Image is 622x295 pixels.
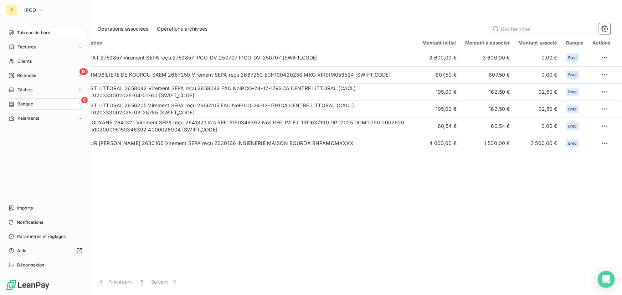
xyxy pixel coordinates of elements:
td: 0,00 € [514,66,562,83]
td: 0,00 € [514,49,562,66]
button: Suivant [147,274,183,289]
td: SGC EST LITTORAL 2658042 Virement SEPA reçu 2658042 FAC NoIPCO-24-12-1792CA CENTRE LITTORAL (CACL... [71,83,418,100]
td: 162,50 € [461,83,514,100]
span: Clients [17,58,32,64]
img: Logo LeanPay [6,279,50,291]
span: Opérations associées [97,25,148,32]
span: Déconnexion [17,262,45,268]
span: Factures [17,44,36,50]
td: 32,50 € [514,83,562,100]
span: 6 [81,97,88,103]
span: 18 [79,68,88,75]
td: DRFIP GUYANE 2641321 Virement SEPA reçu 2641321 Vos REF: 5150346392 Nos REF: IM EJ: 1511637190 DP... [71,118,418,135]
td: 3 600,00 € [461,49,514,66]
td: GUYAPAT 2759857 Virement SEPA reçu 2759857 IPCO-DV-250707 IPCO-DV-250707 [SWIFT_CODE] [71,49,418,66]
td: POLITUR [PERSON_NAME] 2630166 Virement SEPA reçu 2630166 INGIENERIE MAISON BOURDA BNPAMQMXXXX [71,135,418,152]
td: 1 500,00 € [461,135,514,152]
td: 4 000,00 € [418,135,461,152]
td: 162,50 € [461,100,514,118]
td: 3 600,00 € [418,49,461,66]
span: Tableau de bord [17,30,50,36]
td: SGC EST LITTORAL 2656205 Virement SEPA reçu 2656205 FAC NoIPCO-24-12-1791CA CENTRE LITTORAL (CACL... [71,100,418,118]
div: Montant associé [519,40,557,46]
span: IPCO [24,7,36,13]
td: 32,50 € [514,100,562,118]
button: 1 [137,274,147,289]
a: Aide [6,245,85,257]
span: Bred [568,124,577,128]
span: Opérations archivées [157,25,207,32]
span: Paiements [17,115,39,121]
span: Bred [568,90,577,94]
td: 60,54 € [461,118,514,135]
span: Notifications [17,219,43,226]
span: Paramètres et réglages [17,233,66,240]
span: 1 [141,278,143,285]
div: Description [76,40,414,46]
div: Actions [592,40,611,46]
span: Bred [568,141,577,145]
td: 607,50 € [461,66,514,83]
td: 2 500,00 € [514,135,562,152]
span: Bred [568,73,577,77]
span: Tâches [17,87,32,93]
span: Relances [17,72,36,79]
button: Précédent [93,274,137,289]
div: IP [6,4,17,16]
div: Montant à associer [465,40,510,46]
div: Banque [566,40,584,46]
td: 195,00 € [418,100,461,118]
div: Open Intercom Messenger [598,271,615,288]
td: 0,00 € [514,118,562,135]
td: 60,54 € [418,118,461,135]
span: Aide [17,248,27,254]
div: Montant initial [422,40,457,46]
span: Bred [568,107,577,111]
span: Bred [568,56,577,60]
td: STE.IMMOBILIERE DE KOUROU SAEM 2667250 Virement SEPA reçu 2667250 ECH10042025SIMKO VIRSIM053524 [... [71,66,418,83]
input: Rechercher [489,23,596,35]
span: Imports [17,205,33,211]
td: 195,00 € [418,83,461,100]
span: Banque [17,101,33,107]
td: 607,50 € [418,66,461,83]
